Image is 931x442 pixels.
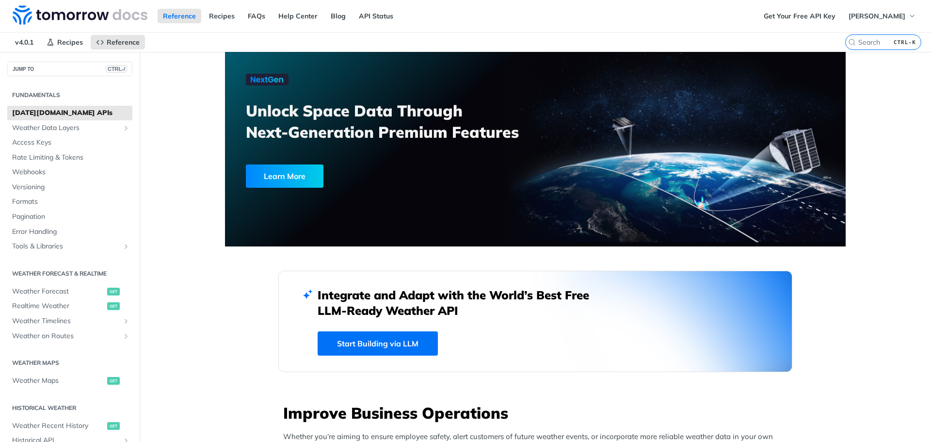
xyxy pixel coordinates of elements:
span: Rate Limiting & Tokens [12,153,130,163]
span: v4.0.1 [10,35,39,49]
svg: Search [848,38,856,46]
a: Help Center [273,9,323,23]
a: Learn More [246,164,486,188]
a: Reference [91,35,145,49]
span: get [107,422,120,430]
h2: Weather Maps [7,359,132,367]
a: FAQs [242,9,271,23]
button: Show subpages for Tools & Libraries [122,243,130,250]
span: Formats [12,197,130,207]
a: Access Keys [7,135,132,150]
a: Rate Limiting & Tokens [7,150,132,165]
button: JUMP TOCTRL-/ [7,62,132,76]
button: Show subpages for Weather on Routes [122,332,130,340]
span: Weather Forecast [12,287,105,296]
span: Access Keys [12,138,130,147]
a: Weather Mapsget [7,374,132,388]
span: get [107,377,120,385]
span: Recipes [57,38,83,47]
button: Show subpages for Weather Timelines [122,317,130,325]
a: Webhooks [7,165,132,180]
a: Versioning [7,180,132,195]
img: Tomorrow.io Weather API Docs [13,5,147,25]
span: Weather Data Layers [12,123,120,133]
a: Reference [158,9,201,23]
span: Versioning [12,182,130,192]
a: Weather Recent Historyget [7,419,132,433]
a: Blog [325,9,351,23]
a: Pagination [7,210,132,224]
a: [DATE][DOMAIN_NAME] APIs [7,106,132,120]
span: get [107,288,120,295]
span: Tools & Libraries [12,242,120,251]
a: Error Handling [7,225,132,239]
span: [DATE][DOMAIN_NAME] APIs [12,108,130,118]
a: Weather Forecastget [7,284,132,299]
a: API Status [353,9,399,23]
button: Show subpages for Weather Data Layers [122,124,130,132]
a: Realtime Weatherget [7,299,132,313]
h3: Unlock Space Data Through Next-Generation Premium Features [246,100,546,143]
span: Weather on Routes [12,331,120,341]
a: Weather TimelinesShow subpages for Weather Timelines [7,314,132,328]
h2: Integrate and Adapt with the World’s Best Free LLM-Ready Weather API [318,287,604,318]
span: Weather Recent History [12,421,105,431]
span: Pagination [12,212,130,222]
button: [PERSON_NAME] [843,9,921,23]
span: Webhooks [12,167,130,177]
kbd: CTRL-K [891,37,918,47]
a: Recipes [204,9,240,23]
span: Reference [107,38,140,47]
div: Learn More [246,164,323,188]
h2: Historical Weather [7,404,132,412]
a: Tools & LibrariesShow subpages for Tools & Libraries [7,239,132,254]
span: CTRL-/ [106,65,127,73]
h2: Weather Forecast & realtime [7,269,132,278]
h2: Fundamentals [7,91,132,99]
a: Weather Data LayersShow subpages for Weather Data Layers [7,121,132,135]
span: Weather Timelines [12,316,120,326]
h3: Improve Business Operations [283,402,792,424]
span: [PERSON_NAME] [849,12,905,20]
span: Realtime Weather [12,301,105,311]
a: Start Building via LLM [318,331,438,356]
span: Error Handling [12,227,130,237]
a: Weather on RoutesShow subpages for Weather on Routes [7,329,132,344]
span: Weather Maps [12,376,105,386]
span: get [107,302,120,310]
a: Recipes [41,35,88,49]
a: Formats [7,195,132,209]
img: NextGen [246,74,289,85]
a: Get Your Free API Key [758,9,841,23]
